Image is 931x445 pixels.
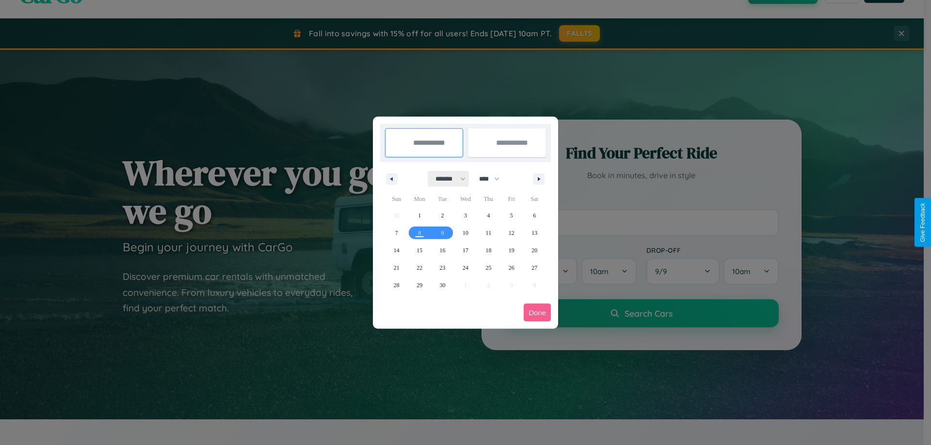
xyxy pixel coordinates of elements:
button: 24 [454,259,477,276]
span: 6 [533,207,536,224]
button: 14 [385,242,408,259]
span: 24 [463,259,468,276]
button: 5 [500,207,523,224]
button: 7 [385,224,408,242]
button: 13 [523,224,546,242]
button: 10 [454,224,477,242]
span: 26 [509,259,514,276]
span: 11 [486,224,492,242]
span: 22 [417,259,422,276]
button: 3 [454,207,477,224]
button: 25 [477,259,500,276]
button: 8 [408,224,431,242]
button: 15 [408,242,431,259]
span: 2 [441,207,444,224]
button: 18 [477,242,500,259]
span: 19 [509,242,514,259]
span: Wed [454,191,477,207]
span: 1 [418,207,421,224]
button: 27 [523,259,546,276]
span: 12 [509,224,514,242]
button: Done [524,304,551,322]
button: 22 [408,259,431,276]
button: 16 [431,242,454,259]
button: 23 [431,259,454,276]
button: 6 [523,207,546,224]
button: 26 [500,259,523,276]
button: 2 [431,207,454,224]
span: 16 [440,242,446,259]
span: Fri [500,191,523,207]
button: 17 [454,242,477,259]
span: 18 [485,242,491,259]
span: 14 [394,242,400,259]
button: 28 [385,276,408,294]
span: 21 [394,259,400,276]
span: Sun [385,191,408,207]
span: 28 [394,276,400,294]
span: 10 [463,224,468,242]
button: 12 [500,224,523,242]
button: 9 [431,224,454,242]
span: Mon [408,191,431,207]
span: 13 [531,224,537,242]
span: 30 [440,276,446,294]
span: 20 [531,242,537,259]
button: 29 [408,276,431,294]
span: 8 [418,224,421,242]
span: Sat [523,191,546,207]
span: Tue [431,191,454,207]
button: 30 [431,276,454,294]
span: 27 [531,259,537,276]
button: 20 [523,242,546,259]
span: 9 [441,224,444,242]
span: 4 [487,207,490,224]
button: 4 [477,207,500,224]
span: 15 [417,242,422,259]
span: 17 [463,242,468,259]
button: 21 [385,259,408,276]
button: 1 [408,207,431,224]
span: 23 [440,259,446,276]
span: 7 [395,224,398,242]
div: Give Feedback [919,203,926,242]
span: 5 [510,207,513,224]
span: 29 [417,276,422,294]
button: 11 [477,224,500,242]
span: Thu [477,191,500,207]
span: 3 [464,207,467,224]
button: 19 [500,242,523,259]
span: 25 [485,259,491,276]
